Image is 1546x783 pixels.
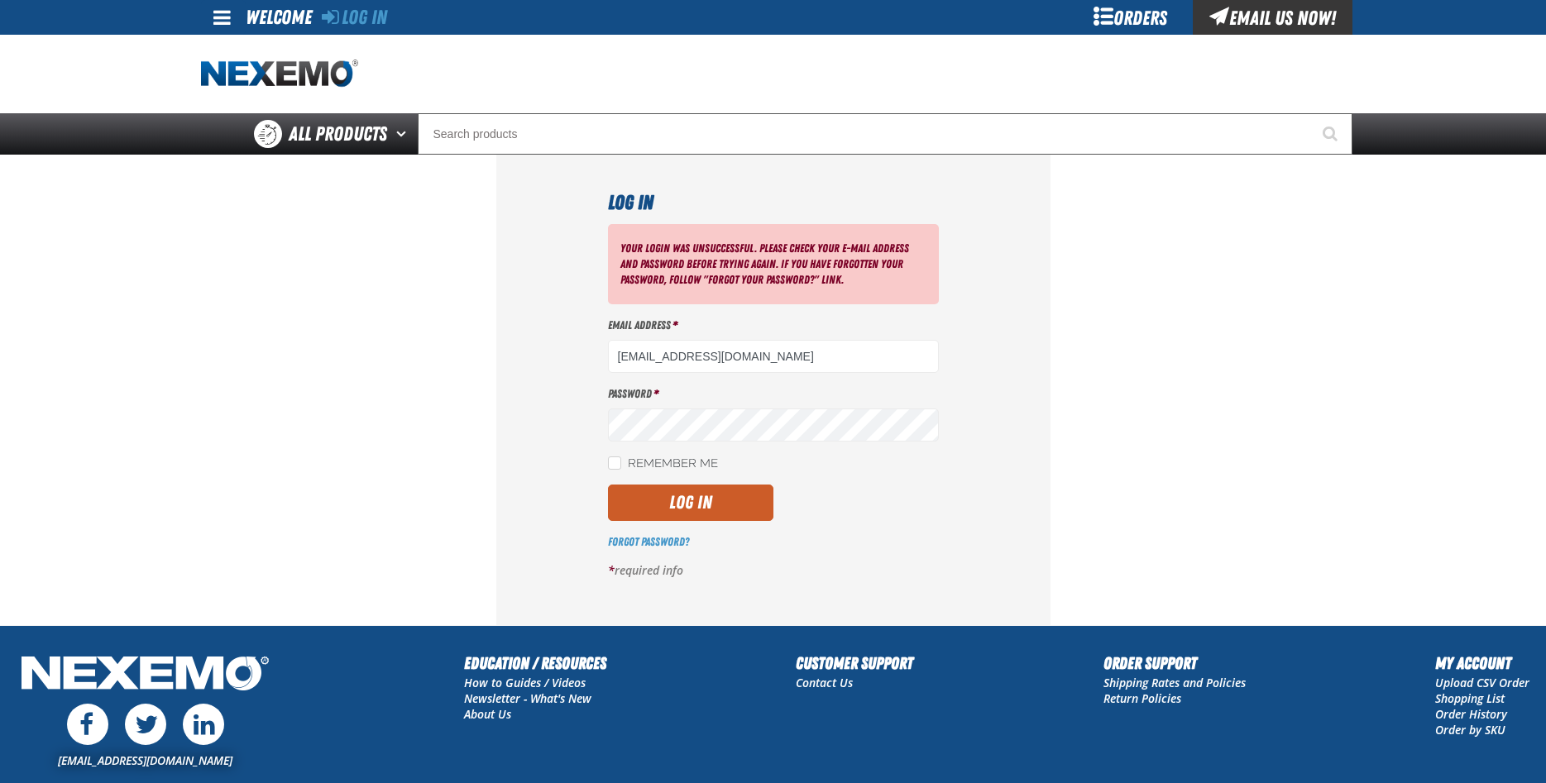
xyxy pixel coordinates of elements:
[322,6,387,29] a: Log In
[608,386,939,402] label: Password
[608,224,939,304] div: Your login was unsuccessful. Please check your e-mail address and password before trying again. I...
[464,706,511,722] a: About Us
[1103,690,1181,706] a: Return Policies
[390,113,418,155] button: Open All Products pages
[464,651,606,676] h2: Education / Resources
[464,690,591,706] a: Newsletter - What's New
[796,675,853,690] a: Contact Us
[289,119,387,149] span: All Products
[1435,651,1529,676] h2: My Account
[1435,706,1507,722] a: Order History
[201,60,358,88] a: Home
[608,535,689,548] a: Forgot Password?
[608,563,939,579] p: required info
[608,485,773,521] button: Log In
[608,456,621,470] input: Remember Me
[608,188,939,217] h1: Log In
[796,651,913,676] h2: Customer Support
[608,456,718,472] label: Remember Me
[58,752,232,768] a: [EMAIL_ADDRESS][DOMAIN_NAME]
[1311,113,1352,155] button: Start Searching
[1103,651,1246,676] h2: Order Support
[608,317,939,333] label: Email Address
[1435,722,1505,738] a: Order by SKU
[17,651,274,699] img: Nexemo Logo
[418,113,1352,155] input: Search
[1435,675,1529,690] a: Upload CSV Order
[1103,675,1246,690] a: Shipping Rates and Policies
[464,675,586,690] a: How to Guides / Videos
[1435,690,1505,706] a: Shopping List
[201,60,358,88] img: Nexemo logo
